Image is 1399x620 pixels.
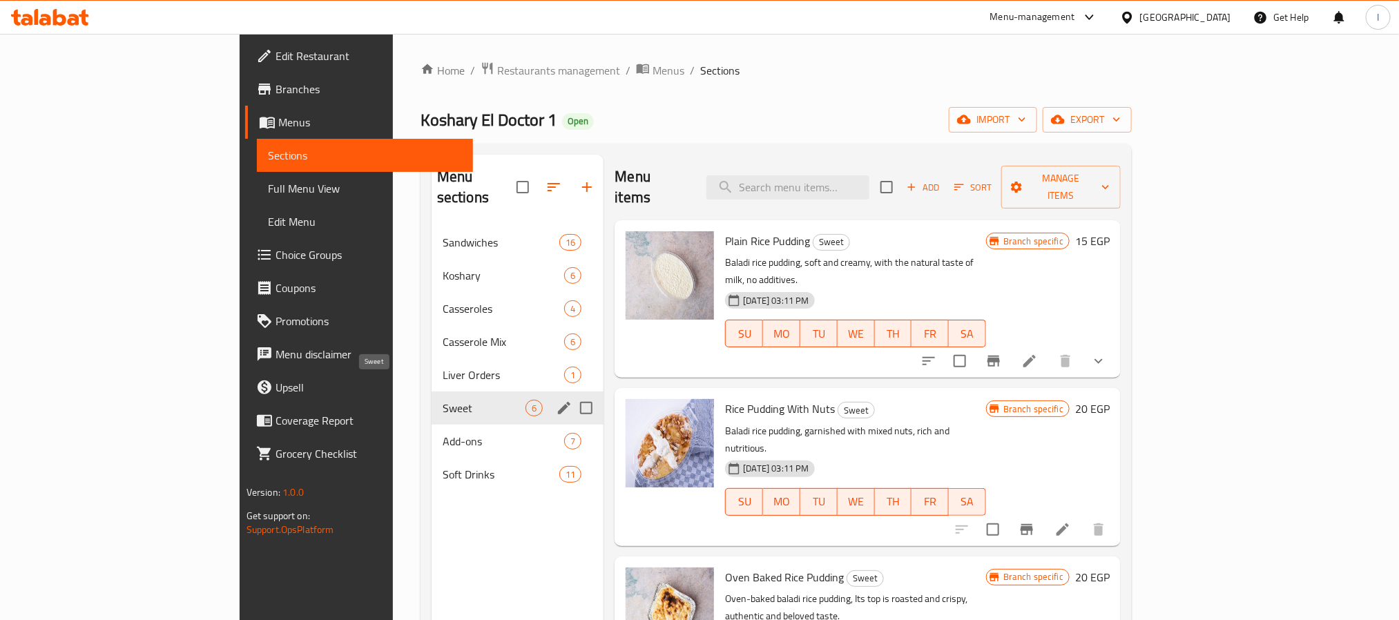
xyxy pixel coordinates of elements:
[875,488,912,516] button: TH
[901,177,945,198] span: Add item
[443,267,564,284] span: Koshary
[769,324,795,344] span: MO
[949,488,986,516] button: SA
[443,367,564,383] span: Liver Orders
[497,62,620,79] span: Restaurants management
[245,404,473,437] a: Coverage Report
[912,345,945,378] button: sort-choices
[276,412,462,429] span: Coverage Report
[278,114,462,130] span: Menus
[245,304,473,338] a: Promotions
[443,300,564,317] span: Casseroles
[769,492,795,512] span: MO
[725,567,844,588] span: Oven Baked Rice Pudding
[432,458,604,491] div: Soft Drinks11
[960,111,1026,128] span: import
[725,398,835,419] span: Rice Pudding With Nuts
[1140,10,1231,25] div: [GEOGRAPHIC_DATA]
[432,259,604,292] div: Koshary6
[615,166,689,208] h2: Menu items
[690,62,695,79] li: /
[432,358,604,391] div: Liver Orders1
[951,177,996,198] button: Sort
[843,324,869,344] span: WE
[880,324,907,344] span: TH
[432,220,604,496] nav: Menu sections
[1054,111,1121,128] span: export
[1377,10,1379,25] span: I
[537,171,570,204] span: Sort sections
[636,61,684,79] a: Menus
[443,466,559,483] span: Soft Drinks
[276,246,462,263] span: Choice Groups
[559,234,581,251] div: items
[626,399,714,487] img: Rice Pudding With Nuts
[245,72,473,106] a: Branches
[945,177,1001,198] span: Sort items
[564,267,581,284] div: items
[954,324,981,344] span: SA
[559,466,581,483] div: items
[443,433,564,449] span: Add-ons
[1043,107,1132,133] button: export
[1075,568,1110,587] h6: 20 EGP
[847,570,883,586] span: Sweet
[949,107,1037,133] button: import
[806,324,832,344] span: TU
[911,488,949,516] button: FR
[443,234,559,251] span: Sandwiches
[276,280,462,296] span: Coupons
[880,492,907,512] span: TH
[282,483,304,501] span: 1.0.0
[949,320,986,347] button: SA
[1021,353,1038,369] a: Edit menu item
[731,324,758,344] span: SU
[763,320,800,347] button: MO
[247,521,334,539] a: Support.OpsPlatform
[838,402,875,418] div: Sweet
[1054,521,1071,538] a: Edit menu item
[245,39,473,72] a: Edit Restaurant
[565,269,581,282] span: 6
[276,48,462,64] span: Edit Restaurant
[247,483,280,501] span: Version:
[565,435,581,448] span: 7
[245,106,473,139] a: Menus
[257,205,473,238] a: Edit Menu
[872,173,901,202] span: Select section
[911,320,949,347] button: FR
[1082,513,1115,546] button: delete
[998,235,1069,248] span: Branch specific
[800,488,838,516] button: TU
[245,437,473,470] a: Grocery Checklist
[268,147,462,164] span: Sections
[725,423,985,457] p: Baladi rice pudding, garnished with mixed nuts, rich and nutritious.
[806,492,832,512] span: TU
[565,302,581,316] span: 4
[917,492,943,512] span: FR
[257,172,473,205] a: Full Menu View
[245,238,473,271] a: Choice Groups
[1075,399,1110,418] h6: 20 EGP
[432,292,604,325] div: Casseroles4
[763,488,800,516] button: MO
[626,231,714,320] img: Plain Rice Pudding
[276,445,462,462] span: Grocery Checklist
[653,62,684,79] span: Menus
[554,398,575,418] button: edit
[977,345,1010,378] button: Branch-specific-item
[564,300,581,317] div: items
[905,180,942,195] span: Add
[998,403,1069,416] span: Branch specific
[800,320,838,347] button: TU
[565,336,581,349] span: 6
[847,570,884,587] div: Sweet
[1049,345,1082,378] button: delete
[562,113,594,130] div: Open
[525,400,543,416] div: items
[276,313,462,329] span: Promotions
[245,371,473,404] a: Upsell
